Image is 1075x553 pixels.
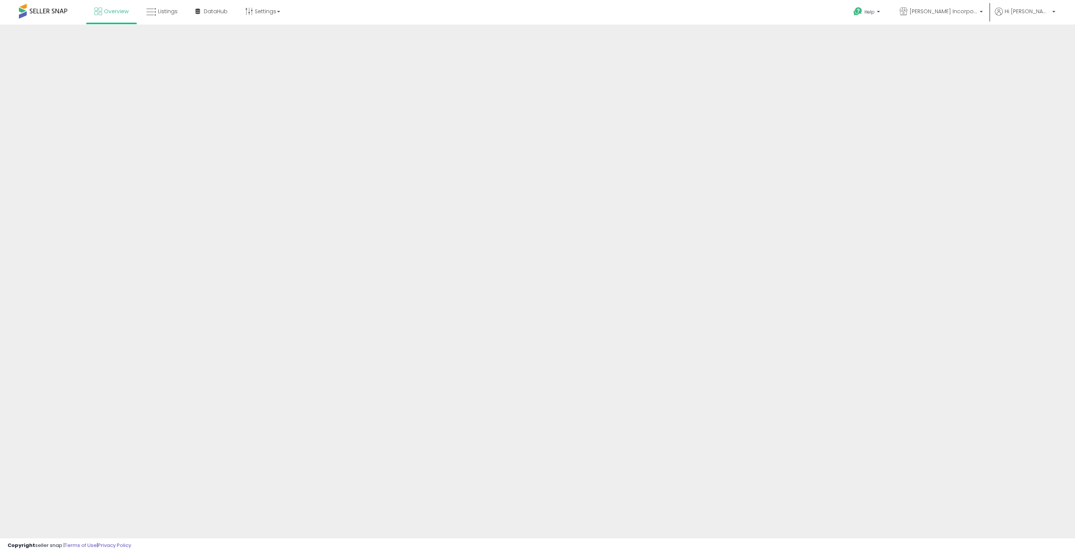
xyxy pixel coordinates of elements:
[853,7,863,16] i: Get Help
[864,9,875,15] span: Help
[847,1,888,25] a: Help
[909,8,977,15] span: [PERSON_NAME] Incorporated
[204,8,228,15] span: DataHub
[104,8,129,15] span: Overview
[158,8,178,15] span: Listings
[995,8,1055,25] a: Hi [PERSON_NAME]
[1005,8,1050,15] span: Hi [PERSON_NAME]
